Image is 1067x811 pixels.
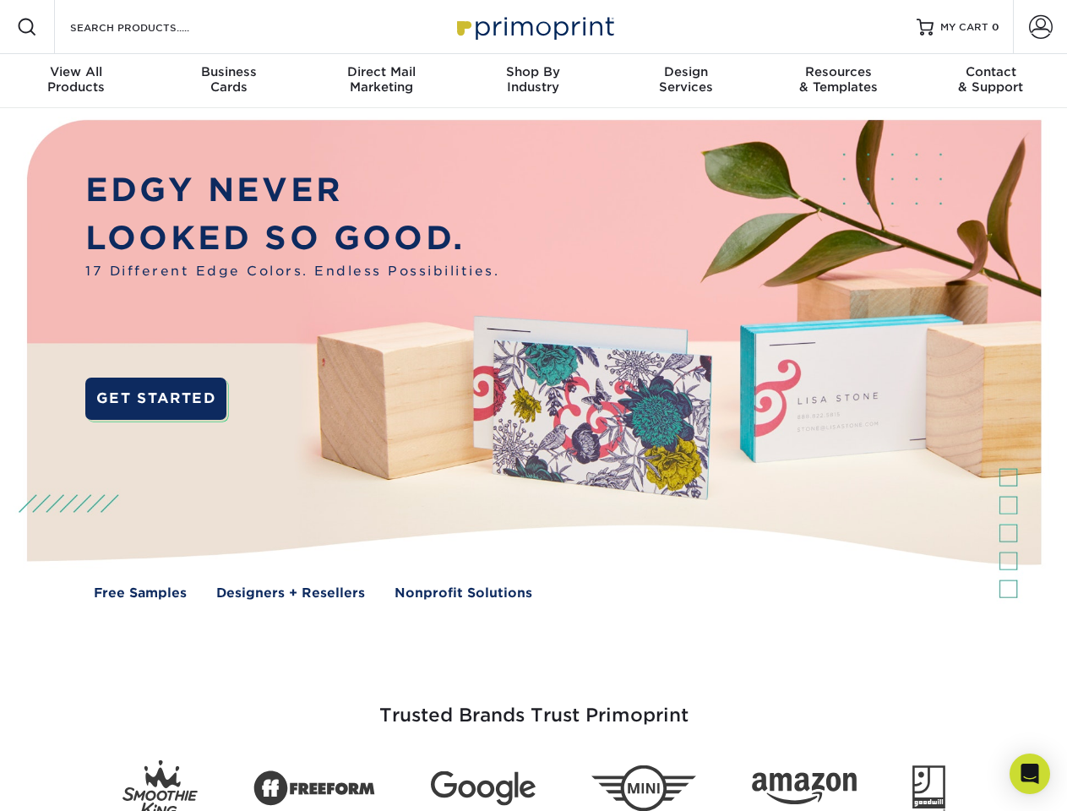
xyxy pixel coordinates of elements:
h3: Trusted Brands Trust Primoprint [40,664,1028,747]
a: Designers + Resellers [216,584,365,603]
a: Shop ByIndustry [457,54,609,108]
img: Goodwill [912,765,945,811]
p: EDGY NEVER [85,166,499,215]
img: Amazon [752,773,857,805]
span: 17 Different Edge Colors. Endless Possibilities. [85,262,499,281]
a: DesignServices [610,54,762,108]
p: LOOKED SO GOOD. [85,215,499,263]
img: Google [431,771,536,806]
a: GET STARTED [85,378,226,420]
span: 0 [992,21,999,33]
a: Nonprofit Solutions [395,584,532,603]
span: Design [610,64,762,79]
span: Direct Mail [305,64,457,79]
input: SEARCH PRODUCTS..... [68,17,233,37]
div: Services [610,64,762,95]
img: Primoprint [449,8,618,45]
span: Contact [915,64,1067,79]
div: & Templates [762,64,914,95]
a: Resources& Templates [762,54,914,108]
div: Cards [152,64,304,95]
a: Direct MailMarketing [305,54,457,108]
div: Industry [457,64,609,95]
div: Open Intercom Messenger [1010,754,1050,794]
span: MY CART [940,20,988,35]
div: Marketing [305,64,457,95]
a: Contact& Support [915,54,1067,108]
span: Resources [762,64,914,79]
div: & Support [915,64,1067,95]
a: Free Samples [94,584,187,603]
a: BusinessCards [152,54,304,108]
span: Shop By [457,64,609,79]
span: Business [152,64,304,79]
